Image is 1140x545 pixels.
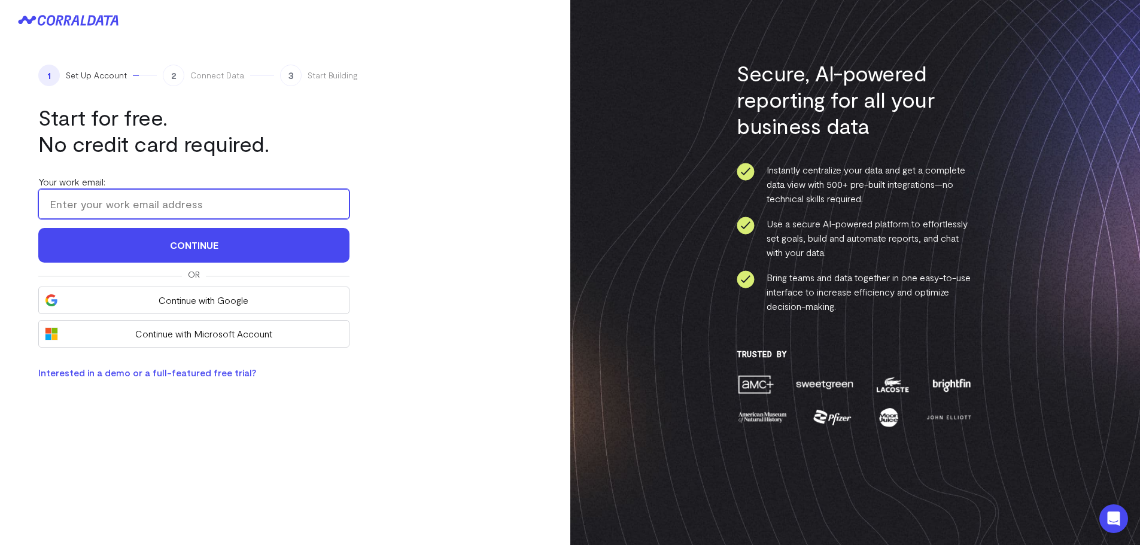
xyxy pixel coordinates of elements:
span: Continue with Microsoft Account [64,327,343,341]
button: Continue with Google [38,287,349,314]
span: Connect Data [190,69,244,81]
li: Instantly centralize your data and get a complete data view with 500+ pre-built integrations—no t... [737,163,973,206]
h1: Start for free. No credit card required. [38,104,349,157]
button: Continue [38,228,349,263]
h3: Secure, AI-powered reporting for all your business data [737,60,973,139]
span: 1 [38,65,60,86]
span: 2 [163,65,184,86]
span: Set Up Account [66,69,127,81]
input: Enter your work email address [38,189,349,219]
li: Use a secure AI-powered platform to effortlessly set goals, build and automate reports, and chat ... [737,217,973,260]
span: Continue with Google [64,293,343,307]
label: Your work email: [38,176,105,187]
span: Start Building [308,69,358,81]
span: Or [188,269,200,281]
button: Continue with Microsoft Account [38,320,349,348]
span: 3 [280,65,302,86]
a: Interested in a demo or a full-featured free trial? [38,367,256,378]
li: Bring teams and data together in one easy-to-use interface to increase efficiency and optimize de... [737,270,973,313]
h3: Trusted By [737,349,973,359]
div: Open Intercom Messenger [1099,504,1128,533]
